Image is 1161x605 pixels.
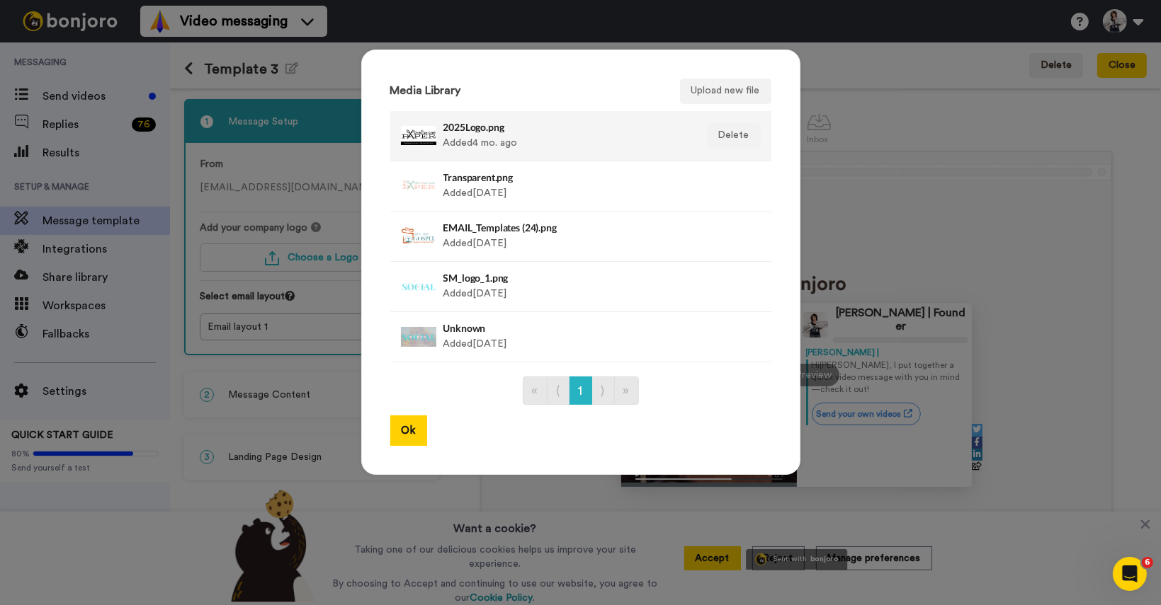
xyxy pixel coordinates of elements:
iframe: Intercom live chat [1113,557,1147,591]
div: Added [DATE] [443,168,688,204]
div: Added 4 mo. ago [443,118,688,154]
h3: Media Library [390,85,461,98]
div: Added [DATE] [443,319,688,355]
h4: Unknown [443,323,688,333]
h4: SM_logo_1.png [443,272,688,283]
h4: 2025Logo.png [443,122,688,132]
h4: Transparent.png [443,172,688,183]
a: Go to last page [614,376,639,405]
a: Go to page number 1 [570,376,592,405]
button: Ok [390,415,427,446]
span: 6 [1142,557,1153,568]
div: Added [DATE] [443,219,688,254]
a: Go to first page [523,376,548,405]
button: Delete [707,123,761,149]
a: Go to previous page [547,376,570,405]
a: Go to next page [591,376,615,405]
button: Upload new file [680,79,771,104]
div: Added [DATE] [443,269,688,304]
h4: EMAIL_Templates (24).png [443,222,688,233]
